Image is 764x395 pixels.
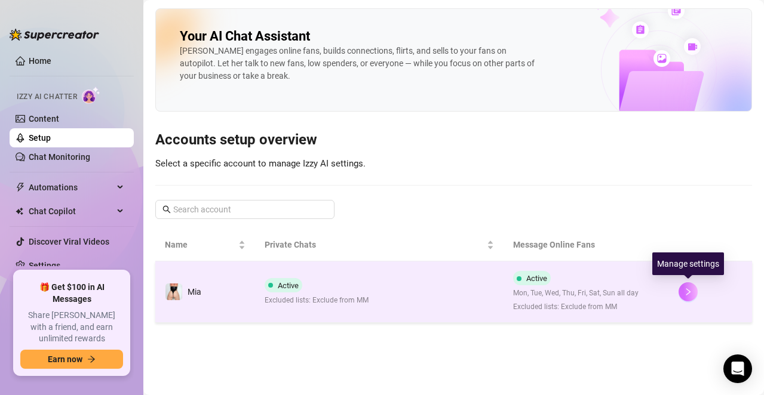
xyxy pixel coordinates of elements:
[17,91,77,103] span: Izzy AI Chatter
[29,237,109,246] a: Discover Viral Videos
[162,205,171,214] span: search
[82,87,100,104] img: AI Chatter
[679,282,698,301] button: right
[526,274,547,283] span: Active
[29,261,60,270] a: Settings
[29,114,59,124] a: Content
[16,183,25,192] span: thunderbolt
[278,281,299,290] span: Active
[723,354,752,383] div: Open Intercom Messenger
[155,229,255,261] th: Name
[29,202,113,221] span: Chat Copilot
[513,301,639,313] span: Excluded lists: Exclude from MM
[48,354,82,364] span: Earn now
[87,355,96,363] span: arrow-right
[265,295,369,306] span: Excluded lists: Exclude from MM
[10,29,99,41] img: logo-BBDzfeDw.svg
[180,45,538,82] div: [PERSON_NAME] engages online fans, builds connections, flirts, and sells to your fans on autopilo...
[20,282,123,305] span: 🎁 Get $100 in AI Messages
[188,287,201,297] span: Mia
[504,229,670,261] th: Message Online Fans
[20,350,123,369] button: Earn nowarrow-right
[652,252,724,275] div: Manage settings
[29,133,51,143] a: Setup
[265,238,484,251] span: Private Chats
[684,288,692,296] span: right
[513,288,639,299] span: Mon, Tue, Wed, Thu, Fri, Sat, Sun all day
[165,283,182,300] img: Mia
[165,238,236,251] span: Name
[29,152,90,162] a: Chat Monitoring
[29,178,113,197] span: Automations
[20,310,123,345] span: Share [PERSON_NAME] with a friend, and earn unlimited rewards
[16,207,23,215] img: Chat Copilot
[155,131,752,150] h3: Accounts setup overview
[155,158,366,169] span: Select a specific account to manage Izzy AI settings.
[255,229,504,261] th: Private Chats
[180,28,310,45] h2: Your AI Chat Assistant
[173,203,318,216] input: Search account
[29,56,51,66] a: Home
